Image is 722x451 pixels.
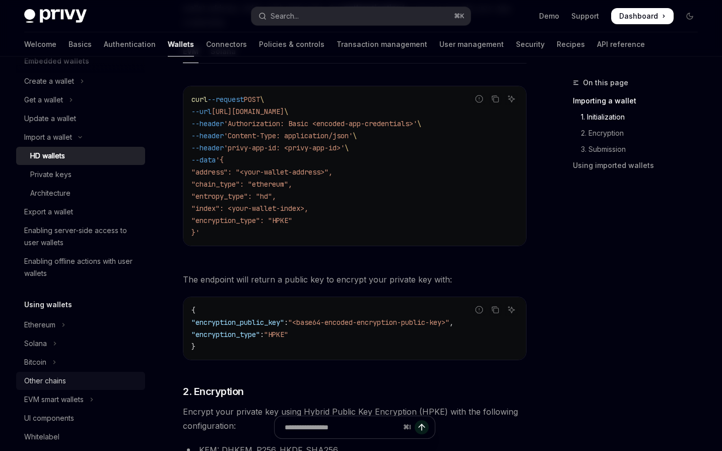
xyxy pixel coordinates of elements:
span: --request [208,95,244,104]
span: ⌘ K [454,12,465,20]
span: The endpoint will return a public key to encrypt your private key with: [183,272,527,287]
img: dark logo [24,9,87,23]
span: 'Authorization: Basic <encoded-app-credentials>' [224,119,417,128]
span: --data [191,155,216,164]
a: Importing a wallet [573,93,706,109]
span: "index": <your-wallet-index>, [191,204,308,213]
button: Ask AI [505,303,518,316]
span: Dashboard [619,11,658,21]
a: Whitelabel [16,428,145,446]
span: "encryption_type": "HPKE" [191,216,292,225]
span: \ [260,95,264,104]
button: Toggle Get a wallet section [16,91,145,109]
span: Encrypt your private key using Hybrid Public Key Encryption (HPKE) with the following configuration: [183,405,527,433]
h5: Using wallets [24,299,72,311]
a: Other chains [16,372,145,390]
div: Get a wallet [24,94,63,106]
button: Copy the contents from the code block [489,92,502,105]
a: Authentication [104,32,156,57]
span: curl [191,95,208,104]
a: Architecture [16,184,145,202]
span: \ [284,107,288,116]
span: --url [191,107,212,116]
a: Support [571,11,599,21]
div: Whitelabel [24,431,59,443]
a: Dashboard [611,8,674,24]
button: Toggle Bitcoin section [16,353,145,371]
a: 1. Initialization [573,109,706,125]
button: Toggle dark mode [682,8,698,24]
span: \ [417,119,421,128]
span: "encryption_public_key" [191,318,284,327]
div: Search... [271,10,299,22]
span: } [191,342,195,351]
span: { [191,306,195,315]
span: --header [191,143,224,152]
input: Ask a question... [285,416,399,438]
button: Report incorrect code [473,92,486,105]
button: Open search [251,7,471,25]
span: "<base64-encoded-encryption-public-key>" [288,318,449,327]
a: Policies & controls [259,32,324,57]
div: Export a wallet [24,206,73,218]
a: 3. Submission [573,141,706,157]
a: Enabling offline actions with user wallets [16,252,145,283]
button: Ask AI [505,92,518,105]
span: 'privy-app-id: <privy-app-id>' [224,143,345,152]
span: 'Content-Type: application/json' [224,131,353,140]
a: API reference [597,32,645,57]
div: Bitcoin [24,356,46,368]
div: UI components [24,412,74,424]
a: Enabling server-side access to user wallets [16,221,145,252]
span: '{ [216,155,224,164]
a: Update a wallet [16,109,145,128]
div: Create a wallet [24,75,74,87]
span: "entropy_type": "hd", [191,192,276,201]
span: --header [191,119,224,128]
span: [URL][DOMAIN_NAME] [212,107,284,116]
a: Demo [539,11,559,21]
a: 2. Encryption [573,125,706,141]
button: Toggle Create a wallet section [16,72,145,90]
a: Using imported wallets [573,157,706,174]
div: Enabling offline actions with user wallets [24,255,139,279]
div: Import a wallet [24,131,72,143]
a: Connectors [206,32,247,57]
div: Enabling server-side access to user wallets [24,224,139,249]
div: Architecture [30,187,71,199]
span: , [449,318,453,327]
a: HD wallets [16,147,145,165]
span: 2. Encryption [183,384,244,399]
span: "HPKE" [264,330,288,339]
a: Transaction management [337,32,427,57]
a: Security [516,32,545,57]
span: }' [191,228,200,237]
button: Send message [415,420,429,434]
button: Toggle Import a wallet section [16,128,145,146]
button: Toggle EVM smart wallets section [16,390,145,409]
span: "encryption_type" [191,330,260,339]
button: Toggle Ethereum section [16,316,145,334]
span: : [260,330,264,339]
div: Solana [24,337,47,350]
span: --header [191,131,224,140]
div: Other chains [24,375,66,387]
a: UI components [16,409,145,427]
a: Recipes [557,32,585,57]
a: Welcome [24,32,56,57]
a: Private keys [16,165,145,184]
span: "chain_type": "ethereum", [191,180,292,189]
button: Toggle Solana section [16,334,145,353]
a: Basics [69,32,92,57]
span: POST [244,95,260,104]
div: Private keys [30,168,72,181]
span: \ [353,131,357,140]
div: EVM smart wallets [24,393,84,406]
button: Copy the contents from the code block [489,303,502,316]
div: Update a wallet [24,112,76,125]
span: \ [345,143,349,152]
div: Ethereum [24,319,55,331]
span: On this page [583,77,628,89]
a: User management [439,32,504,57]
a: Export a wallet [16,203,145,221]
